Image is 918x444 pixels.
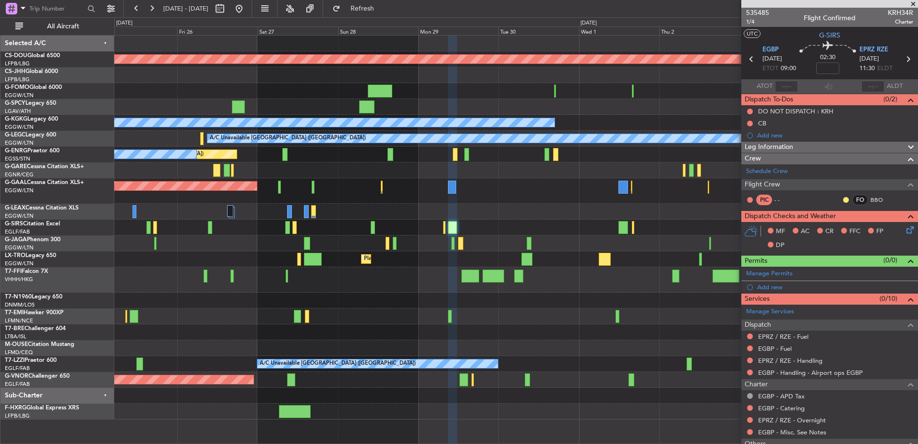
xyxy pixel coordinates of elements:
[5,310,24,316] span: T7-EMI
[418,26,498,35] div: Mon 29
[5,373,28,379] span: G-VNOR
[776,227,785,236] span: MF
[5,244,34,251] a: EGGW/LTN
[580,19,597,27] div: [DATE]
[5,310,63,316] a: T7-EMIHawker 900XP
[5,212,34,220] a: EGGW/LTN
[342,5,383,12] span: Refresh
[5,358,24,363] span: T7-LZZI
[758,392,805,400] a: EGBP - APD Tax
[825,227,833,236] span: CR
[746,269,793,279] a: Manage Permits
[177,26,257,35] div: Fri 26
[5,269,22,274] span: T7-FFI
[5,317,33,324] a: LFMN/NCE
[745,320,771,331] span: Dispatch
[746,18,769,26] span: 1/4
[887,82,903,91] span: ALDT
[5,139,34,147] a: EGGW/LTN
[883,255,897,265] span: (0/0)
[888,8,913,18] span: KRH34R
[762,54,782,64] span: [DATE]
[5,85,29,90] span: G-FOMO
[5,253,25,259] span: LX-TRO
[5,373,70,379] a: G-VNORChallenger 650
[745,211,836,222] span: Dispatch Checks and Weather
[758,357,822,365] a: EPRZ / RZE - Handling
[819,30,840,40] span: G-SIRS
[5,116,27,122] span: G-KGKG
[756,195,772,205] div: PIC
[746,167,788,176] a: Schedule Crew
[29,1,85,16] input: Trip Number
[5,326,66,332] a: T7-BREChallenger 604
[870,196,892,204] a: BBO
[5,260,34,267] a: EGGW/LTN
[5,171,34,178] a: EGNR/CEG
[775,81,798,92] input: --:--
[820,53,835,62] span: 02:30
[745,142,793,153] span: Leg Information
[5,365,30,372] a: EGLF/FAB
[5,69,58,74] a: CS-JHHGlobal 6000
[5,276,33,283] a: VHHH/HKG
[758,333,809,341] a: EPRZ / RZE - Fuel
[5,187,34,194] a: EGGW/LTN
[758,416,826,424] a: EPRZ / RZE - Overnight
[746,8,769,18] span: 535485
[859,64,875,74] span: 11:30
[5,92,34,99] a: EGGW/LTN
[758,404,805,412] a: EGBP - Catering
[5,60,30,67] a: LFPB/LBG
[5,116,58,122] a: G-KGKGLegacy 600
[744,29,761,38] button: UTC
[5,294,62,300] a: T7-N1960Legacy 650
[757,283,913,291] div: Add new
[762,45,779,55] span: EGBP
[97,26,177,35] div: Thu 25
[859,45,888,55] span: EPRZ RZE
[758,345,792,353] a: EGBP - Fuel
[5,155,30,162] a: EGSS/STN
[260,357,416,371] div: A/C Unavailable [GEOGRAPHIC_DATA] ([GEOGRAPHIC_DATA])
[328,1,386,16] button: Refresh
[25,23,101,30] span: All Aircraft
[804,13,856,23] div: Flight Confirmed
[876,227,883,236] span: FP
[5,85,62,90] a: G-FOMOGlobal 6000
[757,131,913,139] div: Add new
[5,123,34,131] a: EGGW/LTN
[852,195,868,205] div: FO
[745,153,761,164] span: Crew
[5,164,27,170] span: G-GARE
[859,54,879,64] span: [DATE]
[774,196,796,204] div: - -
[5,148,60,154] a: G-ENRGPraetor 600
[5,237,27,243] span: G-JAGA
[5,333,26,340] a: LTBA/ISL
[5,108,31,115] a: LGAV/ATH
[579,26,659,35] div: Wed 1
[758,107,833,115] div: DO NOT DISPATCH : KRH
[338,26,418,35] div: Sun 28
[5,53,60,59] a: CS-DOUGlobal 6500
[5,326,24,332] span: T7-BRE
[210,131,366,146] div: A/C Unavailable [GEOGRAPHIC_DATA] ([GEOGRAPHIC_DATA])
[116,19,133,27] div: [DATE]
[5,205,79,211] a: G-LEAXCessna Citation XLS
[5,100,56,106] a: G-SPCYLegacy 650
[5,221,23,227] span: G-SIRS
[5,253,56,259] a: LX-TROLegacy 650
[801,227,809,236] span: AC
[758,428,826,436] a: EGBP - Misc. See Notes
[880,294,897,304] span: (0/10)
[5,164,84,170] a: G-GARECessna Citation XLS+
[746,307,794,317] a: Manage Services
[781,64,796,74] span: 09:00
[5,381,30,388] a: EGLF/FAB
[849,227,860,236] span: FFC
[5,53,27,59] span: CS-DOU
[5,180,27,185] span: G-GAAL
[257,26,338,35] div: Sat 27
[5,342,28,347] span: M-OUSE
